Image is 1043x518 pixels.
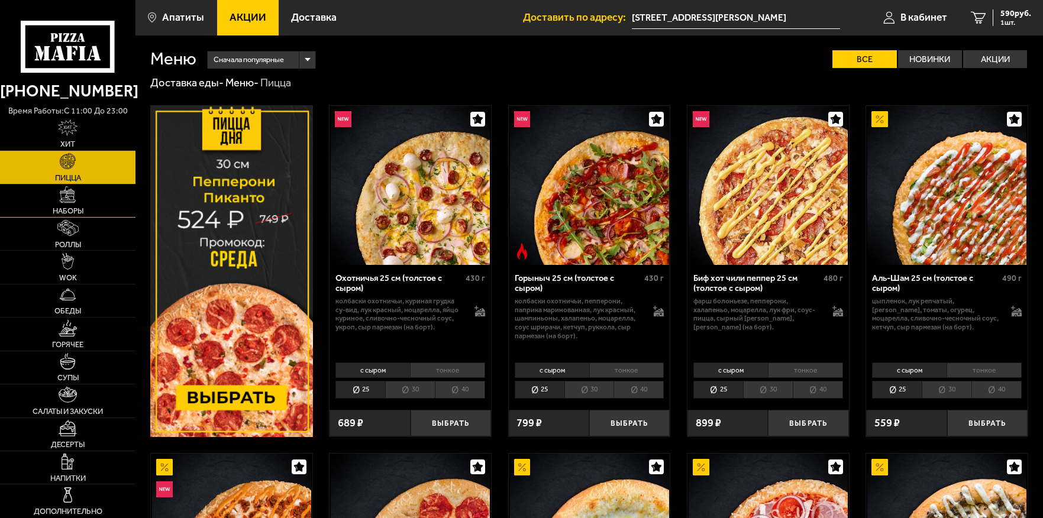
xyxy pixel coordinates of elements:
a: Доставка еды- [150,76,224,89]
button: Выбрать [589,410,670,436]
span: Акции [230,12,266,23]
li: тонкое [768,362,843,378]
p: колбаски охотничьи, куриная грудка су-вид, лук красный, моцарелла, яйцо куриное, сливочно-чесночн... [335,297,463,332]
img: Акционный [156,459,173,475]
span: 480 г [824,273,843,283]
label: Новинки [898,50,962,69]
img: Акционный [693,459,709,475]
span: Доставка [291,12,337,23]
img: Горыныч 25 см (толстое с сыром) [510,106,669,265]
li: 40 [971,381,1022,399]
a: НовинкаОстрое блюдоГорыныч 25 см (толстое с сыром) [509,106,670,265]
li: с сыром [693,362,768,378]
span: Десерты [51,441,85,448]
li: тонкое [410,362,485,378]
img: Биф хот чили пеппер 25 см (толстое с сыром) [689,106,848,265]
span: В кабинет [900,12,947,23]
span: Дополнительно [34,507,102,515]
span: Наборы [53,207,83,215]
span: Салаты и закуски [33,407,103,415]
img: Новинка [693,111,709,128]
label: Все [832,50,896,69]
span: 590 руб. [1000,9,1031,18]
span: 799 ₽ [516,417,542,428]
button: Выбрать [411,410,491,436]
span: 689 ₽ [338,417,363,428]
span: Горячее [52,341,83,348]
li: 30 [922,381,971,399]
li: с сыром [335,362,410,378]
span: Сначала популярные [214,50,284,70]
li: 25 [335,381,385,399]
div: Охотничья 25 см (толстое с сыром) [335,273,463,294]
span: Доставить по адресу: [523,12,632,23]
a: Меню- [225,76,259,89]
button: Выбрать [947,410,1028,436]
img: Акционный [871,459,888,475]
button: Выбрать [768,410,848,436]
span: Супы [57,374,79,381]
img: Охотничья 25 см (толстое с сыром) [331,106,490,265]
li: тонкое [589,362,664,378]
li: 30 [743,381,793,399]
p: колбаски Охотничьи, пепперони, паприка маринованная, лук красный, шампиньоны, халапеньо, моцарелл... [515,297,642,340]
span: 559 ₽ [874,417,900,428]
span: 430 г [644,273,664,283]
div: Пицца [260,76,291,90]
div: Горыныч 25 см (толстое с сыром) [515,273,642,294]
img: Новинка [514,111,531,128]
span: 1 шт. [1000,19,1031,26]
a: НовинкаБиф хот чили пеппер 25 см (толстое с сыром) [687,106,849,265]
p: фарш болоньезе, пепперони, халапеньо, моцарелла, лук фри, соус-пицца, сырный [PERSON_NAME], [PERS... [693,297,821,332]
div: Аль-Шам 25 см (толстое с сыром) [872,273,999,294]
li: 30 [385,381,435,399]
h1: Меню [150,50,196,67]
li: 40 [793,381,843,399]
li: 25 [515,381,564,399]
a: АкционныйАль-Шам 25 см (толстое с сыром) [866,106,1028,265]
li: 40 [613,381,664,399]
li: 30 [564,381,614,399]
span: Роллы [55,241,81,248]
li: 40 [435,381,485,399]
li: с сыром [515,362,589,378]
input: Ваш адрес доставки [632,7,841,29]
img: Акционный [871,111,888,128]
span: Пицца [55,174,81,182]
span: Напитки [50,474,86,482]
span: 430 г [466,273,485,283]
img: Новинка [156,481,173,498]
div: Биф хот чили пеппер 25 см (толстое с сыром) [693,273,821,294]
span: Хит [60,140,75,148]
li: тонкое [947,362,1022,378]
img: Акционный [514,459,531,475]
label: Акции [963,50,1027,69]
img: Острое блюдо [514,243,531,260]
span: Мурманская область, улица Козлова, 10 [632,7,841,29]
span: Апатиты [162,12,204,23]
span: 899 ₽ [696,417,721,428]
a: НовинкаОхотничья 25 см (толстое с сыром) [330,106,491,265]
img: Новинка [335,111,351,128]
span: 490 г [1002,273,1022,283]
img: Аль-Шам 25 см (толстое с сыром) [867,106,1026,265]
span: WOK [59,274,77,281]
p: цыпленок, лук репчатый, [PERSON_NAME], томаты, огурец, моцарелла, сливочно-чесночный соус, кетчуп... [872,297,1000,332]
span: Обеды [54,307,81,315]
li: с сыром [872,362,947,378]
li: 25 [693,381,743,399]
li: 25 [872,381,922,399]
